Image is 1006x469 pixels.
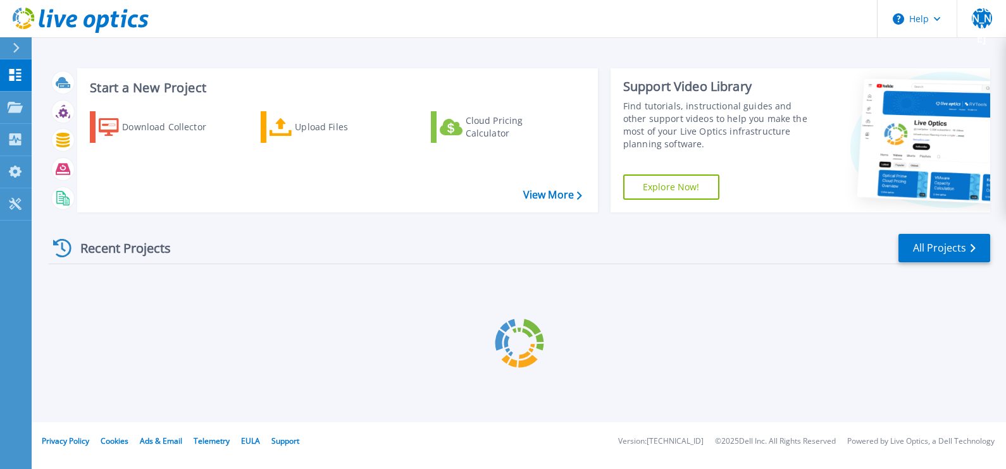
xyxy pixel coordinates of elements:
div: Find tutorials, instructional guides and other support videos to help you make the most of your L... [623,100,814,150]
li: Powered by Live Optics, a Dell Technology [847,437,995,446]
li: Version: [TECHNICAL_ID] [618,437,704,446]
a: Cookies [101,435,128,446]
a: Telemetry [194,435,230,446]
a: Support [271,435,299,446]
a: Ads & Email [140,435,182,446]
h3: Start a New Project [90,81,581,95]
div: Recent Projects [49,233,188,264]
a: View More [523,189,582,201]
a: Download Collector [90,111,231,143]
a: Cloud Pricing Calculator [431,111,572,143]
div: Support Video Library [623,78,814,95]
li: © 2025 Dell Inc. All Rights Reserved [715,437,836,446]
a: EULA [241,435,260,446]
a: Explore Now! [623,174,719,200]
div: Cloud Pricing Calculator [466,114,567,140]
div: Download Collector [122,114,223,140]
a: Upload Files [261,111,402,143]
a: All Projects [898,234,990,262]
div: Upload Files [295,114,396,140]
a: Privacy Policy [42,435,89,446]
